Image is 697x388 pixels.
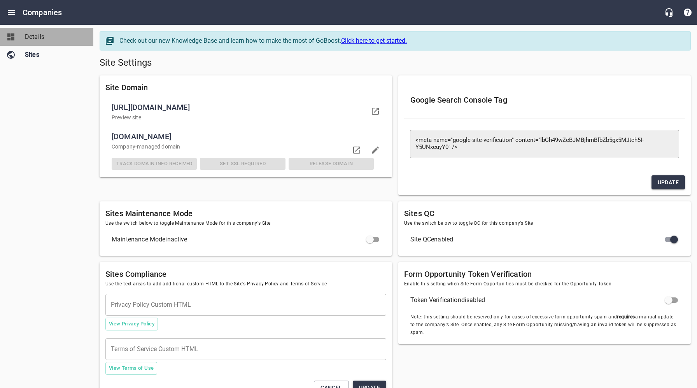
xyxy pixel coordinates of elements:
div: Check out our new Knowledge Base and learn how to make the most of GoBoost. [119,36,683,45]
h6: Sites Maintenance Mode [105,207,386,220]
span: Use the switch below to toggle QC for this company's Site [404,220,685,227]
span: [URL][DOMAIN_NAME] [112,101,368,114]
h5: Site Settings [100,57,691,69]
button: Edit domain [366,141,385,159]
h6: Companies [23,6,62,19]
h6: Sites QC [404,207,685,220]
textarea: <meta name="google-site-verification" content="lbCh49wZeBJMBjhmBfbZb5gx5MJtch5I-Y5UNxeuyY0" /> [415,137,674,151]
a: Click here to get started. [341,37,407,44]
h6: Google Search Console Tag [410,94,679,106]
span: Note: this setting should be reserved only for cases of excessive form opportunity spam and a man... [410,313,679,337]
span: [DOMAIN_NAME] [112,130,374,143]
span: Enable this setting when Site Form Opportunities must be checked for the Opportunity Token. [404,280,685,288]
button: Live Chat [660,3,678,22]
span: View Privacy Policy [109,320,154,329]
button: View Privacy Policy [105,318,158,330]
span: Maintenance Mode inactive [112,235,368,244]
button: Open drawer [2,3,21,22]
h6: Sites Compliance [105,268,386,280]
span: View Terms of Use [109,364,154,373]
span: Sites [25,50,84,59]
h6: Site Domain [105,81,386,94]
span: Use the switch below to toggle Maintenance Mode for this company's Site [105,220,386,227]
p: Preview site [112,114,368,122]
button: Support Portal [678,3,697,22]
span: Use the text areas to add additional custom HTML to the Site's Privacy Policy and Terms of Service [105,280,386,288]
a: Visit domain [347,141,366,159]
div: Company -managed domain [110,141,375,152]
span: Update [658,178,679,187]
span: Token Verification disabled [410,295,666,305]
button: Update [651,175,685,190]
h6: Form Opportunity Token Verification [404,268,685,280]
a: Visit your domain [366,102,385,121]
u: requires [617,314,635,320]
span: Site QC enabled [410,235,666,244]
button: View Terms of Use [105,362,157,375]
span: Details [25,32,84,42]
